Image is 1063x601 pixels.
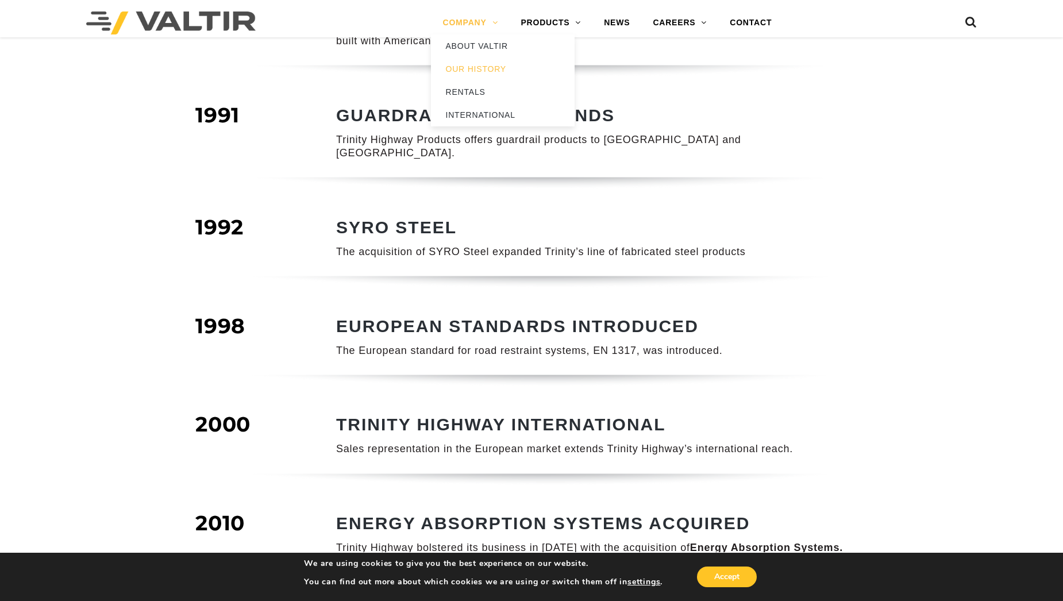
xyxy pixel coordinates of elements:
[718,11,783,34] a: CONTACT
[195,510,245,535] span: 2010
[431,11,509,34] a: COMPANY
[336,317,699,336] strong: EUROPEAN STANDARDS INTRODUCED
[627,577,660,587] button: settings
[509,11,592,34] a: PRODUCTS
[431,57,575,80] a: OUR HISTORY
[697,567,757,587] button: Accept
[336,344,845,357] p: The European standard for road restraint systems, EN 1317, was introduced.
[336,245,845,259] p: The acquisition of SYRO Steel expanded Trinity’s line of fabricated steel products
[690,542,843,553] strong: Energy Absorption Systems.
[195,102,240,128] span: 1991
[195,313,245,338] span: 1998
[431,34,575,57] a: ABOUT VALTIR
[336,218,457,237] strong: SYRO STEEL
[641,11,718,34] a: CAREERS
[336,133,845,160] p: Trinity Highway Products offers guardrail products to [GEOGRAPHIC_DATA] and [GEOGRAPHIC_DATA].
[336,442,845,456] p: Sales representation in the European market extends Trinity Highway’s international reach.
[304,558,663,569] p: We are using cookies to give you the best experience on our website.
[336,106,615,125] strong: GUARDRAIL SALES EXPANDS
[431,80,575,103] a: RENTALS
[431,103,575,126] a: INTERNATIONAL
[592,11,641,34] a: NEWS
[86,11,256,34] img: Valtir
[336,415,666,434] strong: TRINITY HIGHWAY INTERNATIONAL
[336,514,750,533] strong: ENERGY ABSORPTION SYSTEMS ACQUIRED
[195,411,251,437] span: 2000
[304,577,663,587] p: You can find out more about which cookies we are using or switch them off in .
[336,541,845,554] p: Trinity Highway bolstered its business in [DATE] with the acquisition of
[195,214,244,240] span: 1992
